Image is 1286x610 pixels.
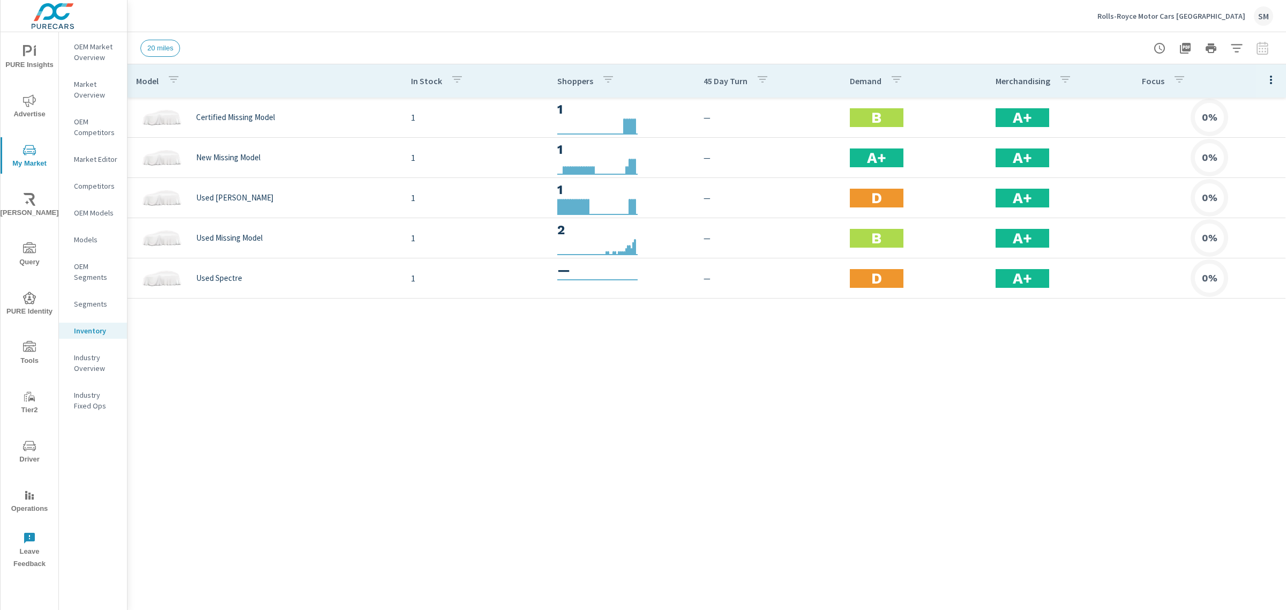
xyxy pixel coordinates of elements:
span: Tools [4,341,55,367]
div: Competitors [59,178,127,194]
img: glamour [140,101,183,133]
p: Market Editor [74,154,118,165]
div: nav menu [1,32,58,575]
img: glamour [140,222,183,254]
h2: B [871,229,881,248]
p: OEM Models [74,207,118,218]
span: Leave Feedback [4,532,55,570]
p: Merchandising [996,76,1050,86]
p: Inventory [74,325,118,336]
h3: 2 [557,221,686,239]
div: Industry Overview [59,349,127,376]
button: Print Report [1200,38,1222,59]
div: Inventory [59,323,127,339]
div: Segments [59,296,127,312]
h2: A+ [867,148,886,167]
div: SM [1254,6,1273,26]
h6: 0% [1202,233,1217,243]
div: OEM Market Overview [59,39,127,65]
h6: 0% [1202,192,1217,203]
p: 1 [411,232,540,244]
h2: A+ [1013,229,1032,248]
p: Focus [1142,76,1164,86]
p: — [704,232,833,244]
p: — [704,111,833,124]
p: Industry Overview [74,352,118,374]
p: 1 [411,272,540,285]
h2: A+ [1013,108,1032,127]
p: — [704,151,833,164]
p: Shoppers [557,76,593,86]
span: Operations [4,489,55,515]
span: Query [4,242,55,269]
button: Apply Filters [1226,38,1247,59]
h2: D [871,189,882,207]
h3: 1 [557,140,686,159]
span: Driver [4,440,55,466]
h3: 1 [557,100,686,118]
p: Used [PERSON_NAME] [196,193,273,203]
p: Rolls-Royce Motor Cars [GEOGRAPHIC_DATA] [1097,11,1245,21]
h2: A+ [1013,269,1032,288]
span: Tier2 [4,390,55,416]
h2: A+ [1013,189,1032,207]
h3: 1 [557,181,686,199]
p: — [704,272,833,285]
span: [PERSON_NAME] [4,193,55,219]
p: Demand [850,76,881,86]
div: OEM Segments [59,258,127,285]
p: Certified Missing Model [196,113,275,122]
span: PURE Insights [4,45,55,71]
p: Industry Fixed Ops [74,390,118,411]
div: Models [59,232,127,248]
div: OEM Models [59,205,127,221]
div: OEM Competitors [59,114,127,140]
h2: B [871,108,881,127]
button: "Export Report to PDF" [1175,38,1196,59]
div: Market Overview [59,76,127,103]
p: Used Missing Model [196,233,263,243]
p: Competitors [74,181,118,191]
p: OEM Market Overview [74,41,118,63]
p: OEM Competitors [74,116,118,138]
h6: 0% [1202,273,1217,284]
span: 20 miles [141,44,180,52]
img: glamour [140,142,183,174]
span: Advertise [4,94,55,121]
span: PURE Identity [4,292,55,318]
h6: 0% [1202,112,1217,123]
div: Market Editor [59,151,127,167]
p: New Missing Model [196,153,260,162]
h2: D [871,269,882,288]
h2: A+ [1013,148,1032,167]
p: Models [74,234,118,245]
p: In Stock [411,76,442,86]
p: OEM Segments [74,261,118,282]
h6: 0% [1202,152,1217,163]
div: Industry Fixed Ops [59,387,127,414]
p: Used Spectre [196,273,242,283]
p: Model [136,76,159,86]
img: glamour [140,262,183,294]
p: 1 [411,111,540,124]
p: Segments [74,299,118,309]
p: 45 Day Turn [704,76,747,86]
img: glamour [140,182,183,214]
h3: — [557,261,686,279]
p: 1 [411,191,540,204]
p: Market Overview [74,79,118,100]
p: — [704,191,833,204]
span: My Market [4,144,55,170]
p: 1 [411,151,540,164]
